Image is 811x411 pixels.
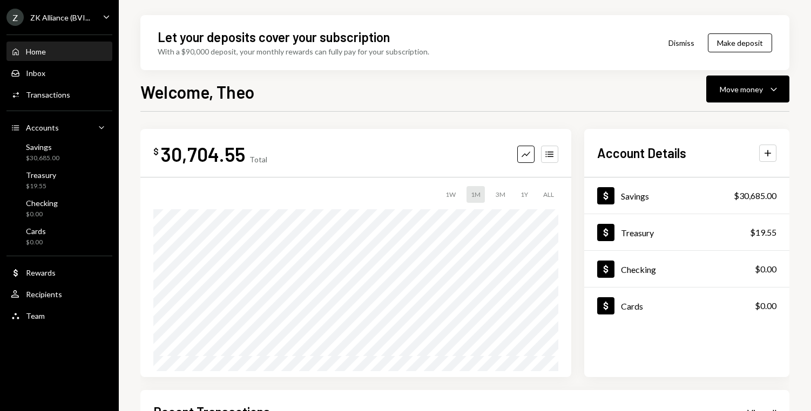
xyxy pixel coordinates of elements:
div: Team [26,311,45,320]
button: Make deposit [708,33,772,52]
a: Transactions [6,85,112,104]
div: ALL [539,186,558,203]
a: Savings$30,685.00 [6,139,112,165]
a: Rewards [6,263,112,282]
div: Cards [621,301,643,311]
div: 1Y [516,186,532,203]
div: 3M [491,186,510,203]
div: Treasury [26,170,56,180]
div: Transactions [26,90,70,99]
div: Rewards [26,268,56,277]
a: Accounts [6,118,112,137]
div: $0.00 [26,238,46,247]
a: Team [6,306,112,325]
button: Dismiss [655,30,708,56]
div: $0.00 [755,263,776,276]
div: $0.00 [26,210,58,219]
div: $19.55 [750,226,776,239]
div: $30,685.00 [734,189,776,202]
h2: Account Details [597,144,686,162]
a: Checking$0.00 [6,195,112,221]
a: Cards$0.00 [6,223,112,249]
div: Treasury [621,228,654,238]
a: Inbox [6,63,112,83]
div: $ [153,146,159,157]
div: Z [6,9,24,26]
a: Checking$0.00 [584,251,789,287]
a: Treasury$19.55 [584,214,789,250]
div: 1M [467,186,485,203]
div: 30,704.55 [161,142,245,166]
a: Home [6,42,112,61]
div: Cards [26,227,46,236]
a: Cards$0.00 [584,287,789,324]
a: Recipients [6,284,112,304]
div: $19.55 [26,182,56,191]
button: Move money [706,76,789,102]
div: Checking [26,198,58,208]
div: Move money [720,84,763,95]
div: Savings [621,191,649,201]
a: Savings$30,685.00 [584,177,789,214]
div: Inbox [26,68,45,78]
a: Treasury$19.55 [6,167,112,193]
div: Recipients [26,290,62,299]
div: Savings [26,142,59,152]
div: 1W [441,186,460,203]
div: Checking [621,264,656,275]
div: $30,685.00 [26,154,59,163]
h1: Welcome, Theo [140,81,254,102]
div: Home [26,47,46,56]
div: Accounts [26,123,59,132]
div: With a $90,000 deposit, your monthly rewards can fully pay for your subscription. [158,46,429,57]
div: ZK Alliance (BVI... [30,13,90,22]
div: Total [249,155,267,164]
div: Let your deposits cover your subscription [158,28,390,46]
div: $0.00 [755,299,776,312]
